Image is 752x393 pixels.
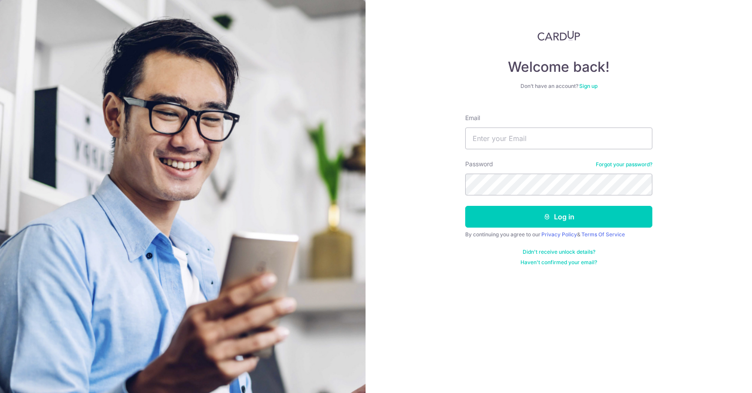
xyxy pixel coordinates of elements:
[465,160,493,168] label: Password
[596,161,652,168] a: Forgot your password?
[581,231,625,238] a: Terms Of Service
[465,114,480,122] label: Email
[523,249,595,255] a: Didn't receive unlock details?
[579,83,598,89] a: Sign up
[465,83,652,90] div: Don’t have an account?
[520,259,597,266] a: Haven't confirmed your email?
[537,30,580,41] img: CardUp Logo
[465,231,652,238] div: By continuing you agree to our &
[465,206,652,228] button: Log in
[465,128,652,149] input: Enter your Email
[541,231,577,238] a: Privacy Policy
[465,58,652,76] h4: Welcome back!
